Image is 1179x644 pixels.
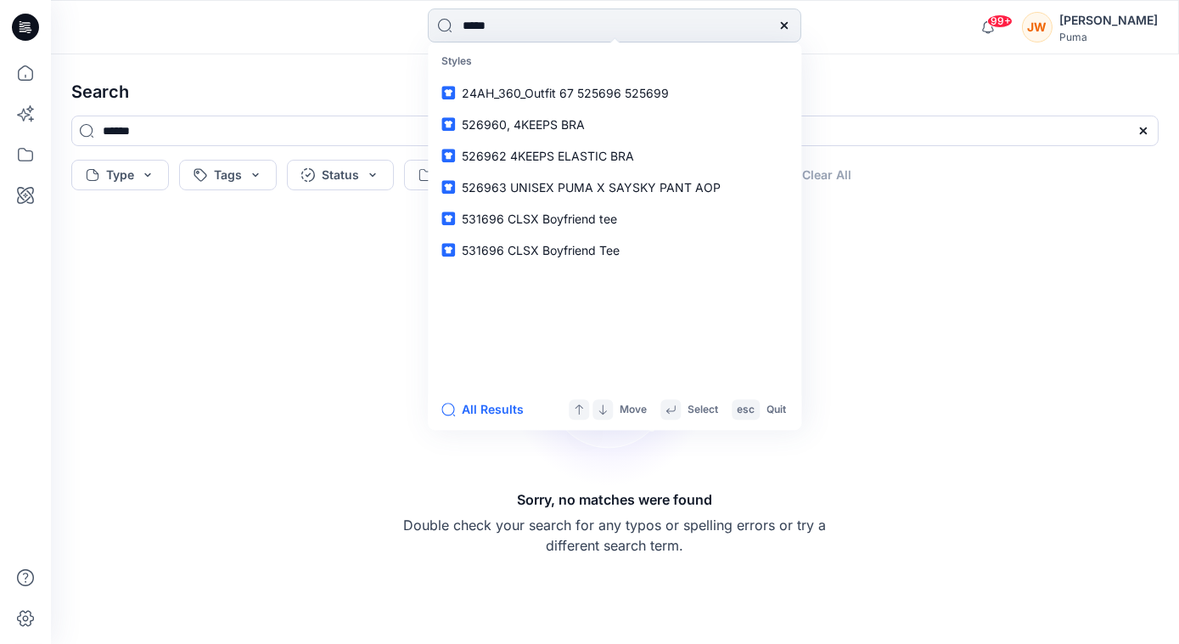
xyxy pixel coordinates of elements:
[518,489,713,510] h5: Sorry, no matches were found
[404,160,511,190] button: Folder
[441,399,535,420] button: All Results
[766,401,786,419] p: Quit
[431,172,798,203] a: 526963 UNISEX PUMA X SAYSKY PANT AOP
[431,46,798,77] p: Styles
[431,140,798,172] a: 526962 4KEEPS ELASTIC BRA
[620,401,647,419] p: Move
[987,14,1013,28] span: 99+
[462,180,721,195] span: 526963 UNISEX PUMA X SAYSKY PANT AOP
[287,160,394,190] button: Status
[462,243,620,257] span: 531696 CLSX Boyfriend Tee
[462,212,617,226] span: 531696 CLSX Boyfriend tee
[71,160,169,190] button: Type
[431,109,798,140] a: 526960, 4KEEPS BRA
[403,515,828,556] p: Double check your search for any typos or spelling errors or try a different search term.
[462,149,634,163] span: 526962 4KEEPS ELASTIC BRA
[179,160,277,190] button: Tags
[1059,10,1158,31] div: [PERSON_NAME]
[1059,31,1158,43] div: Puma
[58,68,1172,116] h4: Search
[462,117,585,132] span: 526960, 4KEEPS BRA
[431,203,798,234] a: 531696 CLSX Boyfriend tee
[431,234,798,266] a: 531696 CLSX Boyfriend Tee
[688,401,718,419] p: Select
[737,401,755,419] p: esc
[462,86,669,100] span: 24AH_360_Outfit 67 525696 525699
[1022,12,1053,42] div: JW
[431,77,798,109] a: 24AH_360_Outfit 67 525696 525699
